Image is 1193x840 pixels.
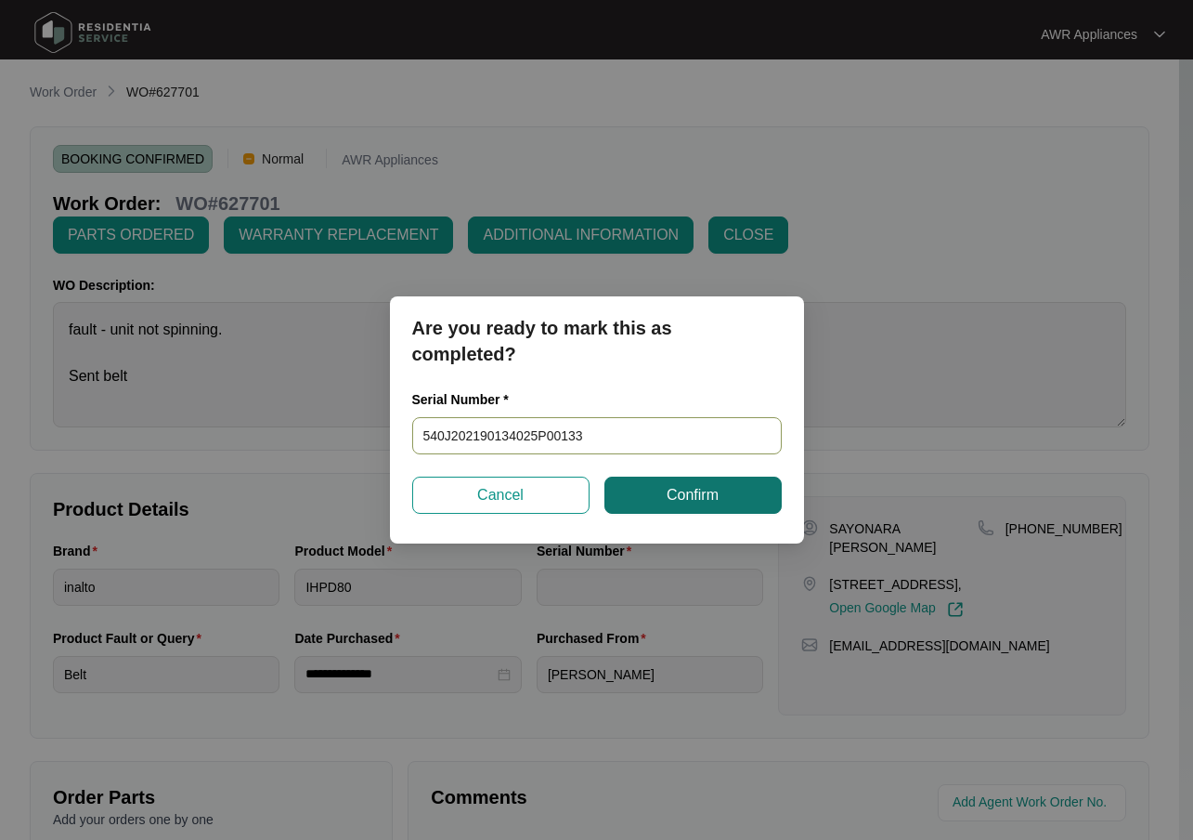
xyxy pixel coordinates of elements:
span: Confirm [667,484,719,506]
button: Cancel [412,477,590,514]
span: Cancel [477,484,524,506]
button: Confirm [604,477,782,514]
p: Are you ready to mark this as [412,315,782,341]
p: completed? [412,341,782,367]
label: Serial Number * [412,390,523,409]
